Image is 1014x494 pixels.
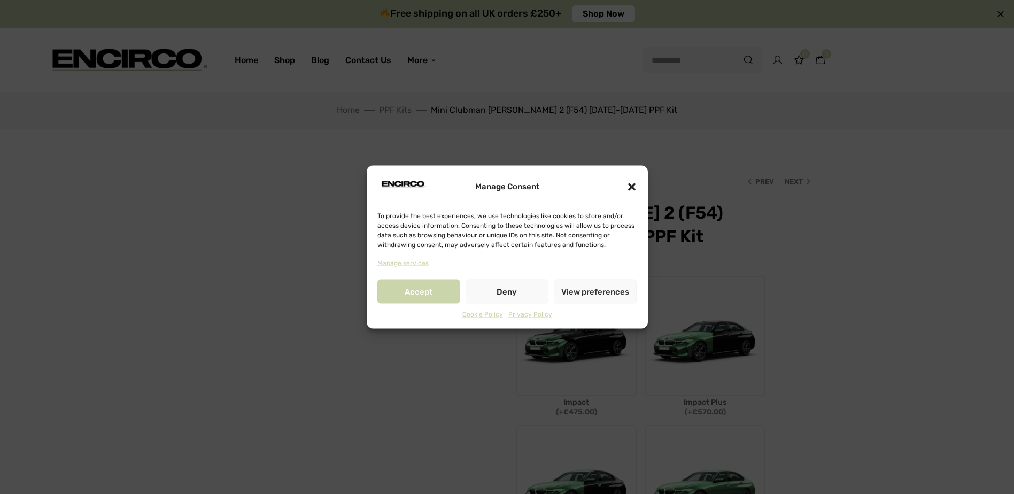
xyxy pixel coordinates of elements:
div: Manage Consent [475,180,539,194]
button: Deny [466,280,548,304]
button: View preferences [554,280,637,304]
div: Close dialogue [626,181,637,192]
img: Encirco Logo [377,174,429,195]
div: To provide the best experiences, we use technologies like cookies to store and/or access device i... [377,211,636,249]
button: Accept [377,280,460,304]
a: Cookie Policy [462,309,503,321]
a: Manage services [377,257,429,269]
a: Privacy Policy [508,309,552,321]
